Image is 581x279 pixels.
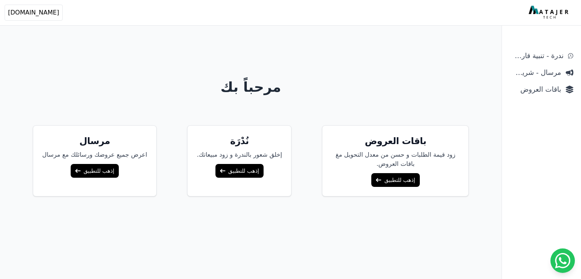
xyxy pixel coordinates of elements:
a: إذهب للتطبيق [371,173,419,187]
a: إذهب للتطبيق [215,164,264,178]
p: اعرض جميع عروضك ورسائلك مع مرسال [42,150,147,159]
a: إذهب للتطبيق [71,164,119,178]
h5: باقات العروض [332,135,459,147]
button: [DOMAIN_NAME] [5,5,63,21]
img: MatajerTech Logo [529,6,570,19]
h5: مرسال [42,135,147,147]
span: مرسال - شريط دعاية [510,67,561,78]
h1: مرحباً بك [6,79,495,95]
h5: نُدْرَة [197,135,282,147]
span: باقات العروض [510,84,561,95]
p: إخلق شعور بالندرة و زود مبيعاتك. [197,150,282,159]
span: [DOMAIN_NAME] [8,8,59,17]
span: ندرة - تنبية قارب علي النفاذ [510,50,563,61]
p: زود قيمة الطلبات و حسن من معدل التحويل مغ باقات العروض. [332,150,459,169]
